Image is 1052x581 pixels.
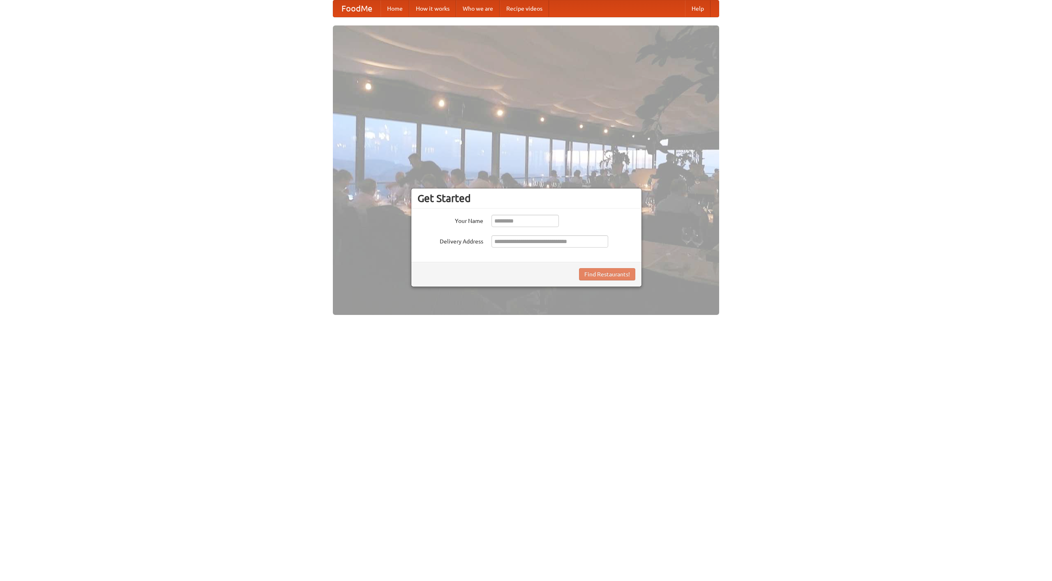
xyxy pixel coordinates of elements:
h3: Get Started [418,192,635,204]
label: Delivery Address [418,235,483,246]
a: Recipe videos [500,0,549,17]
a: Help [685,0,711,17]
a: FoodMe [333,0,381,17]
button: Find Restaurants! [579,268,635,280]
a: Who we are [456,0,500,17]
a: How it works [409,0,456,17]
label: Your Name [418,215,483,225]
a: Home [381,0,409,17]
